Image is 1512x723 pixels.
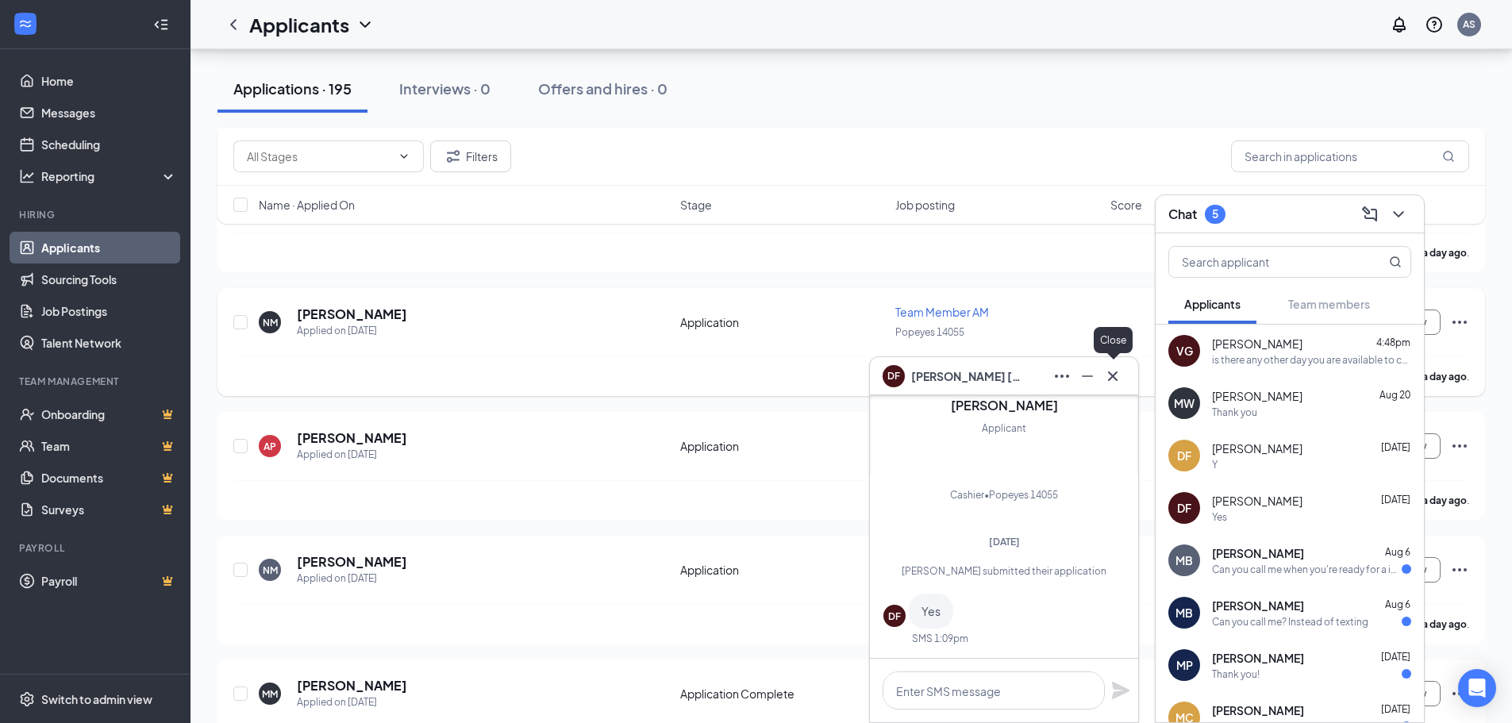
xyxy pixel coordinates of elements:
[921,604,941,618] span: Yes
[247,148,391,165] input: All Stages
[1389,205,1408,224] svg: ChevronDown
[1103,367,1122,386] svg: Cross
[1288,297,1370,311] span: Team members
[1422,247,1467,259] b: a day ago
[297,447,407,463] div: Applied on [DATE]
[1458,669,1496,707] div: Open Intercom Messenger
[1100,363,1125,389] button: Cross
[1381,703,1410,715] span: [DATE]
[1379,389,1410,401] span: Aug 20
[41,232,177,263] a: Applicants
[895,326,964,338] span: Popeyes 14055
[19,208,174,221] div: Hiring
[1111,681,1130,700] button: Plane
[680,197,712,213] span: Stage
[1376,337,1410,348] span: 4:48pm
[1381,494,1410,506] span: [DATE]
[17,16,33,32] svg: WorkstreamLogo
[1094,327,1133,353] div: Close
[1212,667,1260,681] div: Thank you!
[224,15,243,34] svg: ChevronLeft
[951,397,1058,414] h3: [PERSON_NAME]
[1176,657,1193,673] div: MP
[1212,615,1368,629] div: Can you call me? Instead of texting
[1212,458,1218,471] div: Y
[41,494,177,525] a: SurveysCrown
[41,129,177,160] a: Scheduling
[1212,702,1304,718] span: [PERSON_NAME]
[911,367,1022,385] span: [PERSON_NAME] [PERSON_NAME]
[1177,448,1191,463] div: DF
[356,15,375,34] svg: ChevronDown
[1174,395,1195,411] div: MW
[912,632,968,645] div: SMS 1:09pm
[1212,336,1302,352] span: [PERSON_NAME]
[297,429,407,447] h5: [PERSON_NAME]
[1385,598,1410,610] span: Aug 6
[1422,494,1467,506] b: a day ago
[1450,684,1469,703] svg: Ellipses
[1422,618,1467,630] b: a day ago
[297,694,407,710] div: Applied on [DATE]
[263,563,278,577] div: NM
[19,541,174,555] div: Payroll
[1175,605,1193,621] div: MB
[263,316,278,329] div: NM
[1390,15,1409,34] svg: Notifications
[1175,552,1193,568] div: MB
[1075,363,1100,389] button: Minimize
[1212,388,1302,404] span: [PERSON_NAME]
[1177,500,1191,516] div: DF
[895,305,989,319] span: Team Member AM
[680,686,886,702] div: Application Complete
[1212,493,1302,509] span: [PERSON_NAME]
[1184,297,1241,311] span: Applicants
[1389,256,1402,268] svg: MagnifyingGlass
[1385,546,1410,558] span: Aug 6
[680,314,886,330] div: Application
[297,553,407,571] h5: [PERSON_NAME]
[19,375,174,388] div: Team Management
[1212,353,1411,367] div: is there any other day you are available to come in for an interview, please do inform [PERSON_NA...
[398,150,410,163] svg: ChevronDown
[895,197,955,213] span: Job posting
[1450,436,1469,456] svg: Ellipses
[249,11,349,38] h1: Applicants
[41,327,177,359] a: Talent Network
[1212,440,1302,456] span: [PERSON_NAME]
[19,168,35,184] svg: Analysis
[1052,367,1071,386] svg: Ellipses
[262,687,278,701] div: MM
[41,398,177,430] a: OnboardingCrown
[259,197,355,213] span: Name · Applied On
[1049,363,1075,389] button: Ellipses
[538,79,668,98] div: Offers and hires · 0
[680,562,886,578] div: Application
[1212,650,1304,666] span: [PERSON_NAME]
[1078,367,1097,386] svg: Minimize
[1450,560,1469,579] svg: Ellipses
[153,17,169,33] svg: Collapse
[41,65,177,97] a: Home
[883,564,1125,578] div: [PERSON_NAME] submitted their application
[41,97,177,129] a: Messages
[680,438,886,454] div: Application
[888,610,901,623] div: DF
[1212,598,1304,613] span: [PERSON_NAME]
[233,79,352,98] div: Applications · 195
[41,430,177,462] a: TeamCrown
[297,323,407,339] div: Applied on [DATE]
[1425,15,1444,34] svg: QuestionInfo
[41,168,178,184] div: Reporting
[1422,371,1467,383] b: a day ago
[1357,202,1383,227] button: ComposeMessage
[1463,17,1475,31] div: AS
[1212,545,1304,561] span: [PERSON_NAME]
[41,691,152,707] div: Switch to admin view
[1386,202,1411,227] button: ChevronDown
[1110,197,1142,213] span: Score
[297,306,407,323] h5: [PERSON_NAME]
[1212,207,1218,221] div: 5
[1212,406,1257,419] div: Thank you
